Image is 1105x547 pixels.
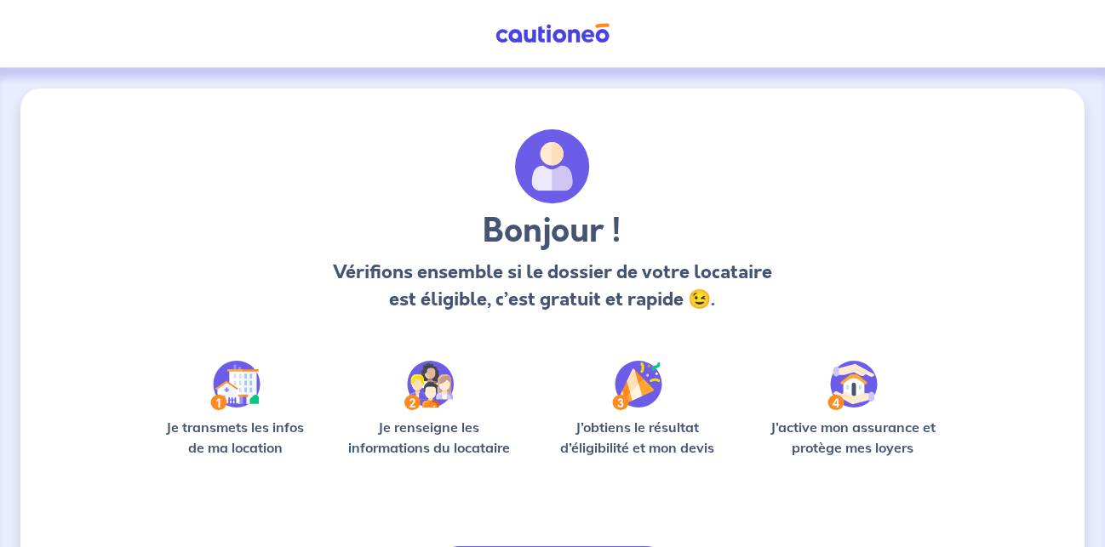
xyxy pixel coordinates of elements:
[545,417,730,458] p: J’obtiens le résultat d’éligibilité et mon devis
[157,417,313,458] p: Je transmets les infos de ma location
[328,211,776,252] h3: Bonjour !
[404,361,454,410] img: /static/c0a346edaed446bb123850d2d04ad552/Step-2.svg
[328,259,776,313] p: Vérifions ensemble si le dossier de votre locataire est éligible, c’est gratuit et rapide 😉.
[489,23,616,44] img: Cautioneo
[210,361,261,410] img: /static/90a569abe86eec82015bcaae536bd8e6/Step-1.svg
[612,361,662,410] img: /static/f3e743aab9439237c3e2196e4328bba9/Step-3.svg
[827,361,878,410] img: /static/bfff1cf634d835d9112899e6a3df1a5d/Step-4.svg
[515,129,590,204] img: archivate
[757,417,948,458] p: J’active mon assurance et protège mes loyers
[341,417,517,458] p: Je renseigne les informations du locataire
